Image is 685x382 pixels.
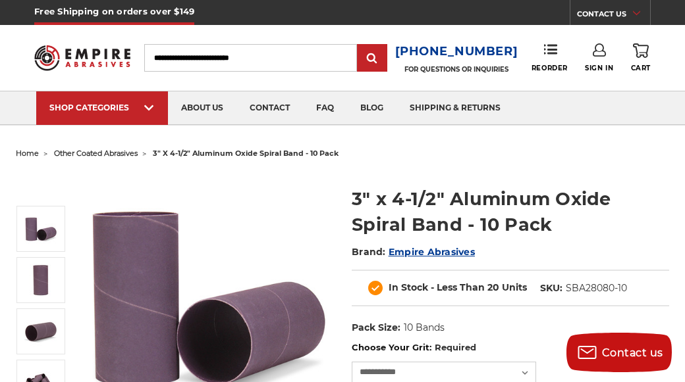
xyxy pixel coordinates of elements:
[54,149,138,158] a: other coated abrasives
[404,321,445,335] dd: 10 Bands
[395,65,518,74] p: FOR QUESTIONS OR INQUIRIES
[395,42,518,61] a: [PHONE_NUMBER]
[352,186,669,237] h1: 3" x 4-1/2" Aluminum Oxide Spiral Band - 10 Pack
[389,281,428,293] span: In Stock
[168,91,236,125] a: about us
[303,91,347,125] a: faq
[540,281,562,295] dt: SKU:
[389,246,475,258] a: Empire Abrasives
[24,315,57,348] img: 3" x 4-1/2" Aluminum Oxide Spiral Bands
[49,103,155,112] div: SHOP CATEGORIES
[34,39,130,76] img: Empire Abrasives
[566,281,627,295] dd: SBA28080-10
[602,346,663,359] span: Contact us
[631,43,651,72] a: Cart
[502,281,527,293] span: Units
[347,91,397,125] a: blog
[236,91,303,125] a: contact
[24,264,57,297] img: 3" x 4-1/2" Spiral Bands AOX
[24,212,57,245] img: 3" x 4-1/2" Spiral Bands Aluminum Oxide
[153,149,339,158] span: 3" x 4-1/2" aluminum oxide spiral band - 10 pack
[532,64,568,72] span: Reorder
[352,341,669,354] label: Choose Your Grit:
[487,281,499,293] span: 20
[435,342,476,352] small: Required
[532,43,568,72] a: Reorder
[577,7,650,25] a: CONTACT US
[16,149,39,158] a: home
[359,45,385,72] input: Submit
[352,246,386,258] span: Brand:
[566,333,672,372] button: Contact us
[585,64,613,72] span: Sign In
[397,91,514,125] a: shipping & returns
[431,281,485,293] span: - Less Than
[352,321,400,335] dt: Pack Size:
[631,64,651,72] span: Cart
